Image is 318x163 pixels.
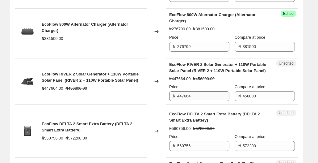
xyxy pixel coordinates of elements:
[193,126,214,132] strike: ₦572200.00
[65,135,87,141] strike: ₦572200.00
[18,122,37,140] img: ecoflow-delta-2-smart-extra-battery-35798238855360_80x.png
[18,72,37,91] img: ecoflow-river-2-110w-portable-solar-panel-35917518373056_80x.png
[42,36,63,42] div: ₦381500.00
[173,44,175,49] span: ₦
[193,26,214,32] strike: ₦381500.00
[42,22,128,33] span: EcoFlow 800W Alternator Charger (Alternator Charger)
[235,84,266,89] span: Compare at price
[235,134,266,139] span: Compare at price
[238,94,241,98] span: ₦
[169,26,190,32] div: ₦276799.00
[169,35,178,40] span: Price
[173,94,175,98] span: ₦
[169,12,256,23] span: EcoFlow 800W Alternator Charger (Alternator Charger)
[169,126,190,132] div: ₦560756.00
[169,76,190,82] div: ₦447664.00
[283,11,294,16] span: Edited
[18,22,37,41] img: ecoflow-800w-alternator-charger-55965726802259_2c6ff167-a281-484d-9610-ca7399e47dab_80x.png
[169,84,178,89] span: Price
[169,134,178,139] span: Price
[169,62,266,73] span: EcoFlow RIVER 2 Solar Generator + 110W Portable Solar Panel (RIVER 2 + 110W Portable Solar Panel)
[238,144,241,148] span: ₦
[65,85,87,92] strike: ₦456800.00
[279,110,294,115] span: Unedited
[42,72,139,83] span: EcoFlow RIVER 2 Solar Generator + 110W Portable Solar Panel (RIVER 2 + 110W Portable Solar Panel)
[169,112,260,122] span: EcoFlow DELTA 2 Smart Extra Battery (DELTA 2 Smart Extra Battery)
[42,122,132,132] span: EcoFlow DELTA 2 Smart Extra Battery (DELTA 2 Smart Extra Battery)
[235,35,266,40] span: Compare at price
[193,76,214,82] strike: ₦456800.00
[173,144,175,148] span: ₦
[42,135,63,141] div: ₦560756.00
[42,85,63,92] div: ₦447664.00
[279,61,294,66] span: Unedited
[238,44,241,49] span: ₦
